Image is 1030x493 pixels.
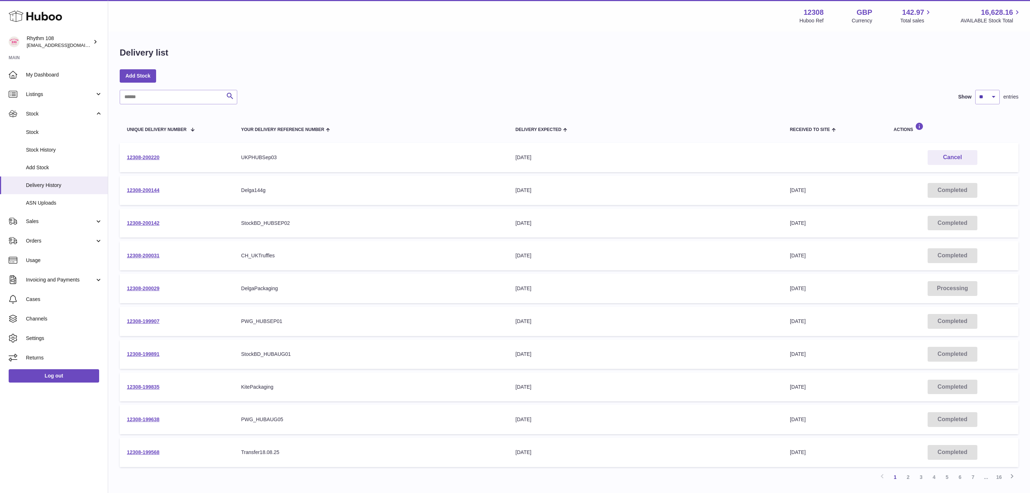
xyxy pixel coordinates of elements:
[993,471,1005,484] a: 16
[26,91,95,98] span: Listings
[26,335,102,342] span: Settings
[26,200,102,206] span: ASN Uploads
[902,471,915,484] a: 2
[26,354,102,361] span: Returns
[516,187,775,194] div: [DATE]
[241,252,501,259] div: CH_UKTruffles
[790,384,806,390] span: [DATE]
[127,154,159,160] a: 12308-200220
[127,318,159,324] a: 12308-199907
[26,218,95,225] span: Sales
[981,8,1013,17] span: 16,628.16
[26,276,95,283] span: Invoicing and Payments
[127,416,159,422] a: 12308-199638
[26,315,102,322] span: Channels
[127,449,159,455] a: 12308-199568
[241,187,501,194] div: Delga144g
[241,449,501,456] div: Transfer18.08.25
[120,69,156,82] a: Add Stock
[790,187,806,193] span: [DATE]
[516,154,775,161] div: [DATE]
[241,285,501,292] div: DelgaPackaging
[928,471,941,484] a: 4
[967,471,980,484] a: 7
[127,220,159,226] a: 12308-200142
[127,187,159,193] a: 12308-200144
[26,182,102,189] span: Delivery History
[516,449,775,456] div: [DATE]
[120,47,168,58] h1: Delivery list
[900,17,932,24] span: Total sales
[516,285,775,292] div: [DATE]
[960,17,1021,24] span: AVAILABLE Stock Total
[1003,93,1018,100] span: entries
[902,8,924,17] span: 142.97
[980,471,993,484] span: ...
[790,285,806,291] span: [DATE]
[127,351,159,357] a: 12308-199891
[127,253,159,258] a: 12308-200031
[790,220,806,226] span: [DATE]
[241,384,501,391] div: KitePackaging
[26,296,102,303] span: Cases
[241,127,324,132] span: Your Delivery Reference Number
[127,285,159,291] a: 12308-200029
[800,17,824,24] div: Huboo Ref
[241,416,501,423] div: PWG_HUBAUG05
[941,471,954,484] a: 5
[928,150,977,165] button: Cancel
[954,471,967,484] a: 6
[516,351,775,358] div: [DATE]
[516,318,775,325] div: [DATE]
[27,42,106,48] span: [EMAIL_ADDRESS][DOMAIN_NAME]
[516,384,775,391] div: [DATE]
[241,220,501,227] div: StockBD_HUBSEP02
[852,17,872,24] div: Currency
[790,318,806,324] span: [DATE]
[241,318,501,325] div: PWG_HUBSEP01
[26,237,95,244] span: Orders
[9,36,19,47] img: orders@rhythm108.com
[9,369,99,382] a: Log out
[26,71,102,78] span: My Dashboard
[516,220,775,227] div: [DATE]
[516,252,775,259] div: [DATE]
[127,384,159,390] a: 12308-199835
[241,351,501,358] div: StockBD_HUBAUG01
[790,351,806,357] span: [DATE]
[857,8,872,17] strong: GBP
[26,257,102,264] span: Usage
[790,127,830,132] span: Received to Site
[894,122,1011,132] div: Actions
[27,35,92,49] div: Rhythm 108
[127,127,186,132] span: Unique Delivery Number
[804,8,824,17] strong: 12308
[26,164,102,171] span: Add Stock
[900,8,932,24] a: 142.97 Total sales
[26,147,102,153] span: Stock History
[516,416,775,423] div: [DATE]
[26,110,95,117] span: Stock
[960,8,1021,24] a: 16,628.16 AVAILABLE Stock Total
[958,93,972,100] label: Show
[26,129,102,136] span: Stock
[516,127,561,132] span: Delivery Expected
[241,154,501,161] div: UKPHUBSep03
[790,416,806,422] span: [DATE]
[889,471,902,484] a: 1
[915,471,928,484] a: 3
[790,253,806,258] span: [DATE]
[790,449,806,455] span: [DATE]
